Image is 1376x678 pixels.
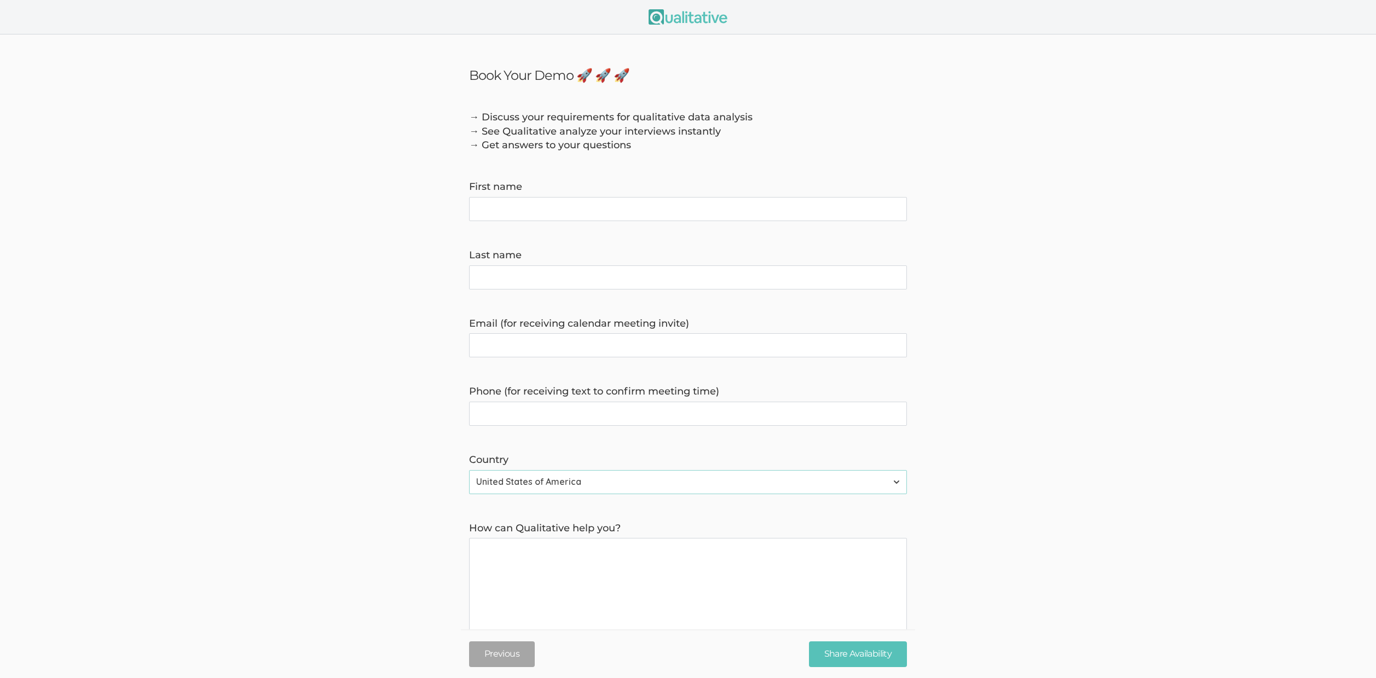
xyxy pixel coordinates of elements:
label: Country [469,453,907,467]
div: → Discuss your requirements for qualitative data analysis → See Qualitative analyze your intervie... [461,111,915,153]
label: How can Qualitative help you? [469,521,907,536]
label: First name [469,180,907,194]
button: Previous [469,641,535,667]
label: Phone (for receiving text to confirm meeting time) [469,385,907,399]
input: Share Availability [809,641,907,667]
label: Last name [469,248,907,263]
label: Email (for receiving calendar meeting invite) [469,317,907,331]
img: Qualitative [649,9,727,25]
h3: Book Your Demo 🚀 🚀 🚀 [469,67,907,83]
